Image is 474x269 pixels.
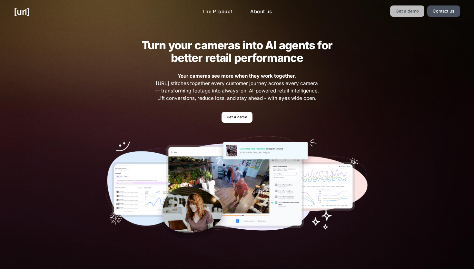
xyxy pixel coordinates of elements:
a: About us [245,5,277,18]
h2: Turn your cameras into AI agents for better retail performance [132,39,342,64]
a: [URL] [14,5,30,18]
a: The Product [197,5,238,18]
img: Our tools [106,136,369,243]
strong: Your cameras see more when they work together. [178,73,296,79]
a: Get a demo [390,5,425,17]
a: Contact us [427,5,460,17]
span: [URL] stitches together every customer journey across every camera — transforming footage into al... [154,72,320,102]
a: Get a demo [222,112,252,123]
